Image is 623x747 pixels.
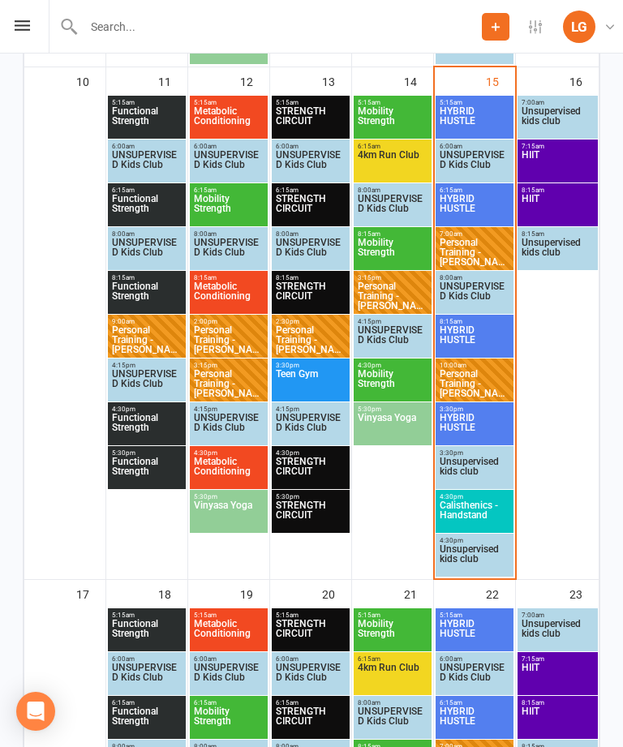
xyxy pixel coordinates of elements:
[275,106,346,135] span: STRENGTH CIRCUIT
[193,655,264,663] span: 6:00am
[521,238,595,267] span: Unsupervised kids club
[521,699,595,706] span: 8:15am
[193,449,264,457] span: 4:30pm
[521,663,595,692] span: HIIT
[439,413,510,442] span: HYBRID HUSTLE
[193,493,264,500] span: 5:30pm
[111,150,183,179] span: UNSUPERVISED Kids Club
[193,362,264,369] span: 3:15pm
[111,362,183,369] span: 4:15pm
[521,230,595,238] span: 8:15am
[111,187,183,194] span: 6:15am
[439,457,510,486] span: Unsupervised kids club
[275,655,346,663] span: 6:00am
[111,612,183,619] span: 5:15am
[439,230,510,238] span: 7:00am
[158,67,187,94] div: 11
[404,67,433,94] div: 14
[275,706,346,736] span: STRENGTH CIRCUIT
[275,663,346,692] span: UNSUPERVISED Kids Club
[439,493,510,500] span: 4:30pm
[439,612,510,619] span: 5:15am
[357,230,428,238] span: 8:15am
[76,580,105,607] div: 17
[357,406,428,413] span: 5:30pm
[439,544,510,573] span: Unsupervised kids club
[240,580,269,607] div: 19
[439,706,510,736] span: HYBRID HUSTLE
[439,500,510,530] span: Calisthenics - Handstand
[275,493,346,500] span: 5:30pm
[16,692,55,731] div: Open Intercom Messenger
[439,274,510,281] span: 8:00am
[275,99,346,106] span: 5:15am
[275,194,346,223] span: STRENGTH CIRCUIT
[357,274,428,281] span: 3:15pm
[193,706,264,736] span: Mobility Strength
[357,194,428,223] span: UNSUPERVISED Kids Club
[439,369,510,398] span: Personal Training - [PERSON_NAME]
[275,619,346,648] span: STRENGTH CIRCUIT
[275,457,346,486] span: STRENGTH CIRCUIT
[79,15,482,38] input: Search...
[357,143,428,150] span: 6:15am
[111,457,183,486] span: Functional Strength
[486,67,515,94] div: 15
[193,143,264,150] span: 6:00am
[357,663,428,692] span: 4km Run Club
[521,706,595,736] span: HIIT
[193,325,264,354] span: Personal Training - [PERSON_NAME]
[275,500,346,530] span: STRENGTH CIRCUIT
[193,281,264,311] span: Metabolic Conditioning
[193,699,264,706] span: 6:15am
[193,612,264,619] span: 5:15am
[193,318,264,325] span: 2:00pm
[193,99,264,106] span: 5:15am
[357,238,428,267] span: Mobility Strength
[111,318,183,325] span: 9:00am
[275,362,346,369] span: 3:30pm
[439,281,510,311] span: UNSUPERVISED Kids Club
[357,699,428,706] span: 8:00am
[563,11,595,43] div: LG
[275,187,346,194] span: 6:15am
[275,413,346,442] span: UNSUPERVISED Kids Club
[322,67,351,94] div: 13
[111,699,183,706] span: 6:15am
[357,99,428,106] span: 5:15am
[357,619,428,648] span: Mobility Strength
[275,369,346,398] span: Teen Gym
[357,413,428,442] span: Vinyasa Yoga
[357,706,428,736] span: UNSUPERVISED Kids Club
[439,106,510,135] span: HYBRID HUSTLE
[439,699,510,706] span: 6:15am
[275,281,346,311] span: STRENGTH CIRCUIT
[275,230,346,238] span: 8:00am
[521,619,595,648] span: Unsupervised kids club
[521,150,595,179] span: HIIT
[111,413,183,442] span: Functional Strength
[404,580,433,607] div: 21
[521,194,595,223] span: HIIT
[111,99,183,106] span: 5:15am
[439,655,510,663] span: 6:00am
[521,655,595,663] span: 7:15am
[569,67,599,94] div: 16
[439,362,510,369] span: 10:00am
[275,406,346,413] span: 4:15pm
[439,663,510,692] span: UNSUPERVISED Kids Club
[193,369,264,398] span: Personal Training - [PERSON_NAME]
[193,457,264,486] span: Metabolic Conditioning
[357,150,428,179] span: 4km Run Club
[275,318,346,325] span: 2:30pm
[521,612,595,619] span: 7:00am
[111,238,183,267] span: UNSUPERVISED Kids Club
[357,325,428,354] span: UNSUPERVISED Kids Club
[439,449,510,457] span: 3:30pm
[357,655,428,663] span: 6:15am
[111,274,183,281] span: 8:15am
[193,413,264,442] span: UNSUPERVISED Kids Club
[111,194,183,223] span: Functional Strength
[193,500,264,530] span: Vinyasa Yoga
[111,230,183,238] span: 8:00am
